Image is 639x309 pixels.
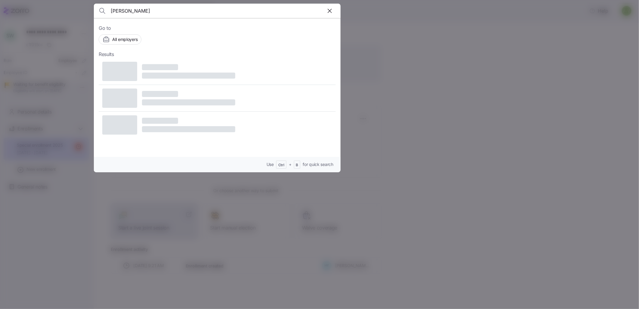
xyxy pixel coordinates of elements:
span: + [289,161,292,167]
button: All employers [99,34,141,45]
span: for quick search [303,161,333,167]
span: Results [99,51,114,58]
span: Ctrl [278,163,284,168]
span: Use [267,161,274,167]
span: Go to [99,24,336,32]
span: All employers [112,36,137,42]
span: B [296,163,298,168]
